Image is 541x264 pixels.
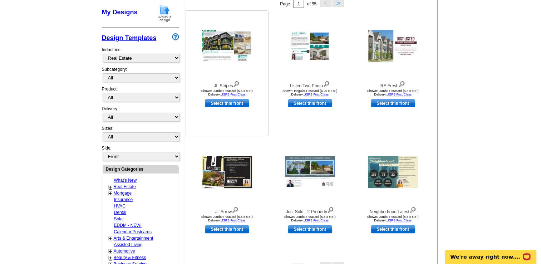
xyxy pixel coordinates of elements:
[102,66,179,86] div: Subcategory:
[188,205,266,215] div: JL Arrow
[354,205,432,215] div: Neighborhood Latest
[109,184,112,190] a: +
[102,43,179,66] div: Industries:
[398,79,405,87] img: view design details
[205,99,249,107] a: use this design
[109,236,112,241] a: +
[109,255,112,261] a: +
[188,79,266,89] div: JL Stripes
[102,106,179,125] div: Delivery:
[102,125,179,145] div: Sizes:
[114,249,135,254] a: Automotive
[114,223,142,228] a: EDDM - NEW!
[114,204,126,209] a: HVAC
[327,205,334,213] img: view design details
[114,229,152,234] a: Calendar Postcards
[114,184,136,189] a: Real Estate
[371,225,415,233] a: use this design
[114,210,127,215] a: Dental
[172,33,179,40] img: design-wizard-help-icon.png
[109,249,112,254] a: +
[271,205,349,215] div: Just Sold - 2 Property
[354,79,432,89] div: RE Fresh
[288,99,332,107] a: use this design
[387,219,412,222] a: USPS First Class
[221,93,246,96] a: USPS First Class
[221,219,246,222] a: USPS First Class
[271,79,349,89] div: Listed Two Photo
[323,79,330,87] img: view design details
[368,30,418,62] img: RE Fresh
[307,1,316,6] span: of 95
[354,215,432,222] div: Shown: Jumbo Postcard (5.5 x 8.5") Delivery:
[354,89,432,96] div: Shown: Jumbo Postcard (5.5 x 8.5") Delivery:
[288,225,332,233] a: use this design
[114,255,146,260] a: Beauty & Fitness
[202,30,252,62] img: JL Stripes
[285,156,335,188] img: Just Sold - 2 Property
[409,205,416,213] img: view design details
[188,89,266,96] div: Shown: Jumbo Postcard (5.5 x 8.5") Delivery:
[109,191,112,196] a: +
[280,1,290,6] span: Page
[271,215,349,222] div: Shown: Jumbo Postcard (5.5 x 8.5") Delivery:
[371,99,415,107] a: use this design
[387,93,412,96] a: USPS First Class
[114,191,132,196] a: Mortgage
[155,4,174,22] img: upload-design
[205,225,249,233] a: use this design
[102,145,179,162] div: Side:
[202,156,252,188] img: JL Arrow
[114,216,124,221] a: Solar
[102,86,179,106] div: Product:
[368,156,418,188] img: Neighborhood Latest
[233,79,240,87] img: view design details
[290,31,330,62] img: Listed Two Photo
[114,242,143,247] a: Assisted Living
[304,93,329,96] a: USPS First Class
[271,89,349,96] div: Shown: Regular Postcard (4.25 x 5.6") Delivery:
[102,9,138,16] a: My Designs
[114,236,153,241] a: Arts & Entertainment
[103,166,179,172] div: Design Categories
[188,215,266,222] div: Shown: Jumbo Postcard (5.5 x 8.5") Delivery:
[102,34,157,41] a: Design Templates
[441,241,541,264] iframe: LiveChat chat widget
[304,219,329,222] a: USPS First Class
[232,205,238,213] img: view design details
[114,197,133,202] a: Insurance
[114,178,137,183] a: What's New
